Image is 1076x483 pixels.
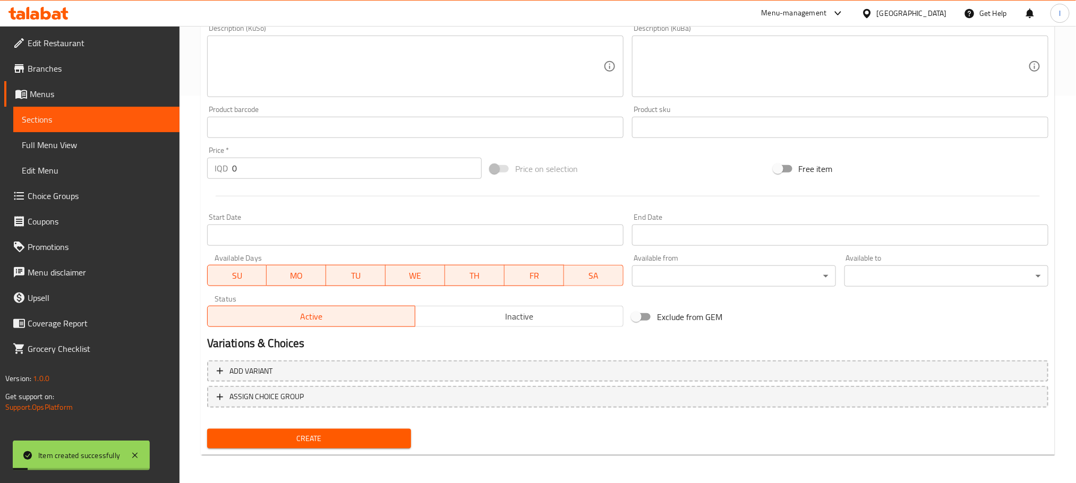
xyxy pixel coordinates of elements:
[762,7,827,20] div: Menu-management
[207,265,267,286] button: SU
[386,265,445,286] button: WE
[207,117,624,138] input: Please enter product barcode
[28,215,171,228] span: Coupons
[22,113,171,126] span: Sections
[657,310,723,323] span: Exclude from GEM
[38,450,120,461] div: Item created successfully
[207,335,1048,351] h2: Variations & Choices
[215,162,228,175] p: IQD
[28,240,171,253] span: Promotions
[4,56,180,81] a: Branches
[33,372,49,385] span: 1.0.0
[4,183,180,209] a: Choice Groups
[505,265,564,286] button: FR
[271,268,322,283] span: MO
[632,265,836,287] div: ​
[799,162,833,175] span: Free item
[420,309,619,324] span: Inactive
[13,132,180,158] a: Full Menu View
[509,268,560,283] span: FR
[13,158,180,183] a: Edit Menu
[445,265,505,286] button: TH
[632,117,1048,138] input: Please enter product sku
[5,400,73,414] a: Support.OpsPlatform
[568,268,619,283] span: SA
[5,390,54,403] span: Get support on:
[216,432,403,445] span: Create
[4,310,180,336] a: Coverage Report
[207,360,1048,382] button: Add variant
[4,285,180,310] a: Upsell
[28,266,171,279] span: Menu disclaimer
[28,317,171,330] span: Coverage Report
[4,81,180,107] a: Menus
[28,62,171,75] span: Branches
[212,309,412,324] span: Active
[232,158,482,179] input: Please enter price
[229,390,304,403] span: ASSIGN CHOICE GROUP
[4,234,180,260] a: Promotions
[564,265,624,286] button: SA
[330,268,381,283] span: TU
[4,209,180,234] a: Coupons
[207,429,411,448] button: Create
[877,7,947,19] div: [GEOGRAPHIC_DATA]
[4,30,180,56] a: Edit Restaurant
[449,268,500,283] span: TH
[229,365,272,378] span: Add variant
[267,265,326,286] button: MO
[28,291,171,304] span: Upsell
[4,260,180,285] a: Menu disclaimer
[207,386,1048,408] button: ASSIGN CHOICE GROUP
[22,139,171,151] span: Full Menu View
[207,306,416,327] button: Active
[22,164,171,177] span: Edit Menu
[28,342,171,355] span: Grocery Checklist
[415,306,624,327] button: Inactive
[212,268,263,283] span: SU
[13,107,180,132] a: Sections
[28,189,171,202] span: Choice Groups
[844,265,1048,287] div: ​
[30,88,171,100] span: Menus
[28,37,171,49] span: Edit Restaurant
[515,162,578,175] span: Price on selection
[5,372,31,385] span: Version:
[1059,7,1061,19] span: l
[390,268,441,283] span: WE
[326,265,386,286] button: TU
[4,336,180,361] a: Grocery Checklist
